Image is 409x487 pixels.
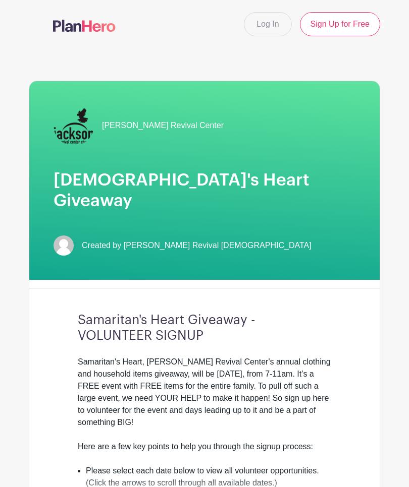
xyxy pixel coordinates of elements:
a: Log In [244,12,291,36]
img: JRC%20Vertical%20Logo.png [54,105,94,146]
h3: Samaritan's Heart Giveaway - VOLUNTEER SIGNUP [78,313,331,344]
div: Samaritan's Heart, [PERSON_NAME] Revival Center's annual clothing and household items giveaway, w... [78,356,331,465]
img: logo-507f7623f17ff9eddc593b1ce0a138ce2505c220e1c5a4e2b4648c50719b7d32.svg [53,20,116,32]
h1: [DEMOGRAPHIC_DATA]'s Heart Giveaway [54,170,355,211]
span: Created by [PERSON_NAME] Revival [DEMOGRAPHIC_DATA] [82,239,312,252]
a: Sign Up for Free [300,12,380,36]
img: default-ce2991bfa6775e67f084385cd625a349d9dcbb7a52a09fb2fda1e96e2d18dcdb.png [54,235,74,256]
span: [PERSON_NAME] Revival Center [102,119,224,132]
